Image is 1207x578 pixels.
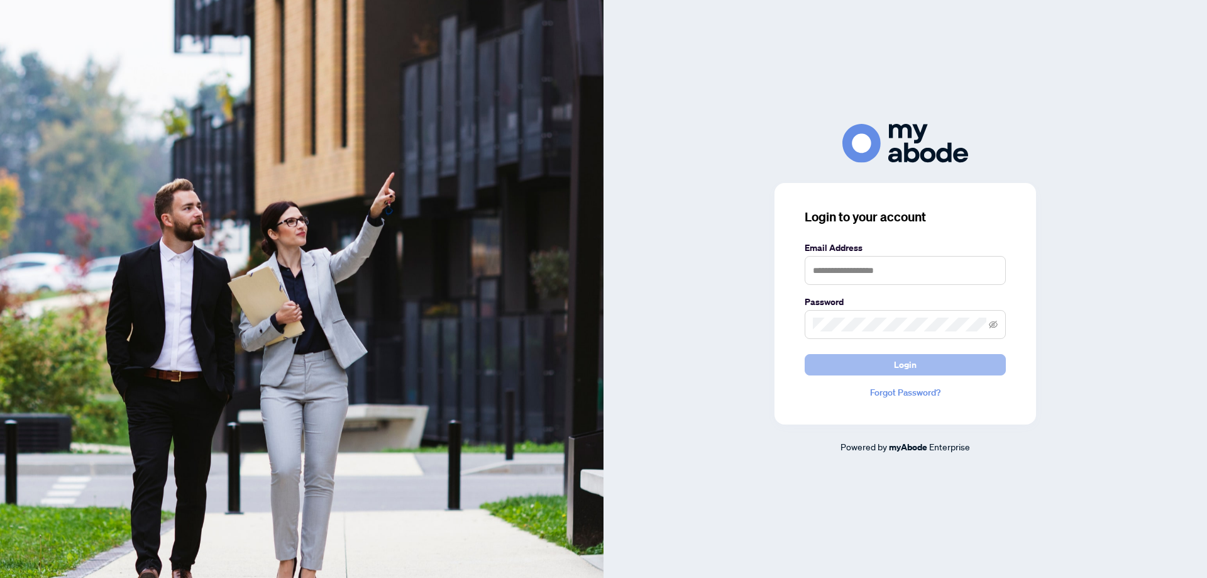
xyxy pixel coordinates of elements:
[840,441,887,452] span: Powered by
[894,355,917,375] span: Login
[889,440,927,454] a: myAbode
[805,354,1006,375] button: Login
[842,124,968,162] img: ma-logo
[805,295,1006,309] label: Password
[989,320,998,329] span: eye-invisible
[805,208,1006,226] h3: Login to your account
[805,241,1006,255] label: Email Address
[805,386,1006,399] a: Forgot Password?
[929,441,970,452] span: Enterprise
